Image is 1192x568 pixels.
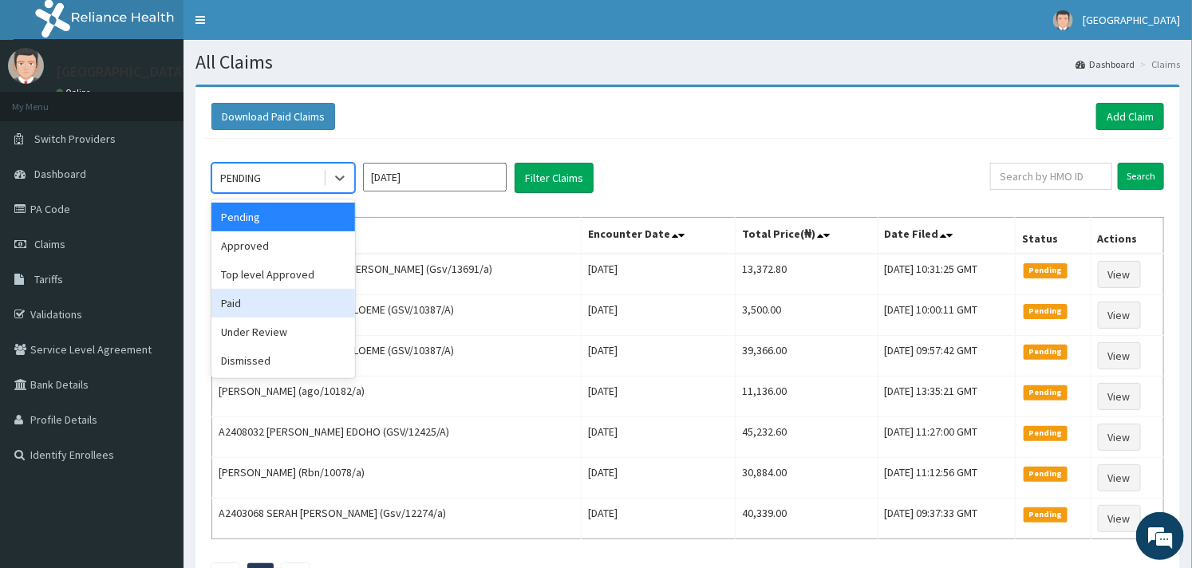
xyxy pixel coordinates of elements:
a: Dashboard [1076,57,1135,71]
span: Pending [1024,467,1068,481]
td: 3,500.00 [735,295,878,336]
td: [DATE] [582,336,736,377]
td: [DATE] 11:12:56 GMT [878,458,1015,499]
div: Under Review [211,318,355,346]
div: Pending [211,203,355,231]
button: Filter Claims [515,163,594,193]
span: Pending [1024,304,1068,318]
td: [DATE] [582,295,736,336]
a: View [1098,464,1141,491]
td: [DATE] 13:35:21 GMT [878,377,1015,417]
td: [DATE] [582,417,736,458]
a: Add Claim [1096,103,1164,130]
input: Search by HMO ID [990,163,1112,190]
td: [DATE] 09:57:42 GMT [878,336,1015,377]
a: View [1098,261,1141,288]
span: Pending [1024,385,1068,400]
td: [DATE] [582,377,736,417]
th: Total Price(₦) [735,218,878,254]
td: 40,339.00 [735,499,878,539]
img: User Image [8,48,44,84]
th: Encounter Date [582,218,736,254]
a: Online [56,87,94,98]
a: View [1098,342,1141,369]
td: A2403068 SERAH [PERSON_NAME] (Gsv/12274/a) [212,499,582,539]
div: Dismissed [211,346,355,375]
img: User Image [1053,10,1073,30]
td: A2408032 [PERSON_NAME] EDOHO (GSV/12425/A) [212,417,582,458]
a: View [1098,302,1141,329]
input: Select Month and Year [363,163,507,191]
div: Approved [211,231,355,260]
div: PENDING [220,170,261,186]
input: Search [1118,163,1164,190]
td: [PERSON_NAME] (ago/10182/a) [212,377,582,417]
th: Status [1016,218,1091,254]
td: [DATE] 11:27:00 GMT [878,417,1015,458]
td: G2504041 [PERSON_NAME] ULOEME (GSV/10387/A) [212,336,582,377]
td: [DATE] [582,499,736,539]
th: Name [212,218,582,254]
span: Pending [1024,345,1068,359]
span: [GEOGRAPHIC_DATA] [1083,13,1180,27]
td: 11,136.00 [735,377,878,417]
td: 39,366.00 [735,336,878,377]
td: [DATE] 09:37:33 GMT [878,499,1015,539]
p: [GEOGRAPHIC_DATA] [56,65,187,79]
th: Date Filed [878,218,1015,254]
div: Top level Approved [211,260,355,289]
h1: All Claims [195,52,1180,73]
span: Pending [1024,507,1068,522]
td: [DATE] 10:31:25 GMT [878,254,1015,295]
span: Switch Providers [34,132,116,146]
td: 30,884.00 [735,458,878,499]
td: [PERSON_NAME] (Rbn/10078/a) [212,458,582,499]
td: 13,372.80 [735,254,878,295]
button: Download Paid Claims [211,103,335,130]
span: Pending [1024,426,1068,440]
td: [DATE] 10:00:11 GMT [878,295,1015,336]
span: Dashboard [34,167,86,181]
span: Claims [34,237,65,251]
a: View [1098,505,1141,532]
td: [DATE] [582,254,736,295]
td: A2504221 [PERSON_NAME] [PERSON_NAME] (Gsv/13691/a) [212,254,582,295]
td: G2504041 [PERSON_NAME] ULOEME (GSV/10387/A) [212,295,582,336]
li: Claims [1136,57,1180,71]
span: Tariffs [34,272,63,286]
span: Pending [1024,263,1068,278]
th: Actions [1091,218,1163,254]
a: View [1098,424,1141,451]
a: View [1098,383,1141,410]
div: Paid [211,289,355,318]
td: [DATE] [582,458,736,499]
td: 45,232.60 [735,417,878,458]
